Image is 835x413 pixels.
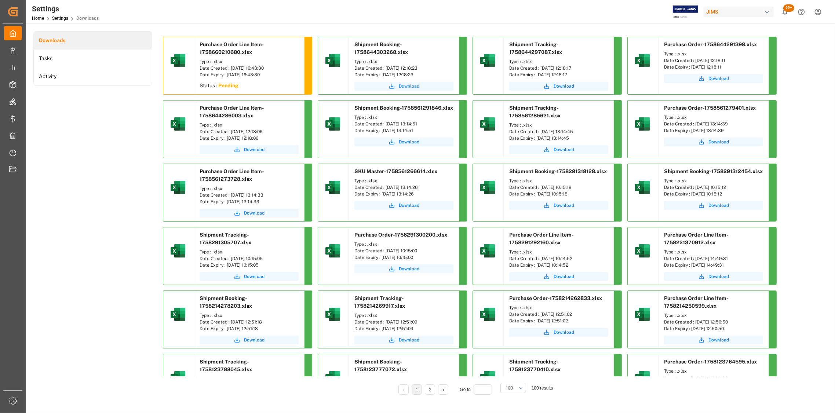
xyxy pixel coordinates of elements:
[664,336,763,344] button: Download
[708,75,729,82] span: Download
[354,295,405,309] span: Shipment Tracking-1758214269917.xlsx
[479,115,496,133] img: microsoft-excel-2019--v1.png
[500,383,526,393] button: open menu
[673,6,698,18] img: Exertis%20JAM%20-%20Email%20Logo.jpg_1722504956.jpg
[399,337,419,343] span: Download
[399,139,419,145] span: Download
[664,121,763,127] div: Date Created : [DATE] 13:14:39
[703,7,774,17] div: JIMS
[509,272,608,281] a: Download
[200,41,264,55] span: Purchase Order Line Item-1758660210680.xlsx
[509,72,608,78] div: Date Expiry : [DATE] 12:18:17
[354,336,453,344] a: Download
[324,52,342,69] img: microsoft-excel-2019--v1.png
[509,318,608,324] div: Date Expiry : [DATE] 12:51:02
[398,384,409,395] li: Previous Page
[34,50,152,67] a: Tasks
[200,376,299,382] div: Type : .xlsx
[200,145,299,154] button: Download
[664,57,763,64] div: Date Created : [DATE] 12:18:11
[324,369,342,387] img: microsoft-excel-2019--v1.png
[554,202,574,209] span: Download
[354,241,453,248] div: Type : .xlsx
[509,328,608,337] button: Download
[664,105,756,111] span: Purchase Order-1758561279401.xlsx
[416,387,418,392] a: 1
[354,58,453,65] div: Type : .xlsx
[708,337,729,343] span: Download
[200,122,299,128] div: Type : .xlsx
[200,255,299,262] div: Date Created : [DATE] 10:15:05
[664,201,763,210] button: Download
[664,127,763,134] div: Date Expiry : [DATE] 13:14:39
[664,295,729,309] span: Purchase Order Line Item-1758214250599.xlsx
[783,4,794,12] span: 99+
[200,232,251,245] span: Shipment Tracking-1758291305707.xlsx
[664,114,763,121] div: Type : .xlsx
[354,168,437,174] span: SKU Master-1758561266614.xlsx
[200,295,252,309] span: Shipment Booking-1758214278203.xlsx
[634,179,651,196] img: microsoft-excel-2019--v1.png
[509,249,608,255] div: Type : .xlsx
[777,4,793,20] button: show 100 new notifications
[200,262,299,268] div: Date Expiry : [DATE] 10:15:05
[509,82,608,91] button: Download
[509,145,608,154] button: Download
[200,209,299,218] button: Download
[200,359,252,372] span: Shipment Tracking-1758123788045.xlsx
[634,115,651,133] img: microsoft-excel-2019--v1.png
[200,325,299,332] div: Date Expiry : [DATE] 12:51:18
[664,368,763,374] div: Type : .xlsx
[354,312,453,319] div: Type : .xlsx
[354,65,453,72] div: Date Created : [DATE] 12:18:23
[354,82,453,91] button: Download
[509,58,608,65] div: Type : .xlsx
[52,16,68,21] a: Settings
[509,304,608,311] div: Type : .xlsx
[425,384,435,395] li: 2
[509,128,608,135] div: Date Created : [DATE] 13:14:45
[509,178,608,184] div: Type : .xlsx
[708,273,729,280] span: Download
[169,242,187,260] img: microsoft-excel-2019--v1.png
[218,83,238,88] sapn: Pending
[354,201,453,210] a: Download
[244,337,265,343] span: Download
[324,115,342,133] img: microsoft-excel-2019--v1.png
[708,139,729,145] span: Download
[169,52,187,69] img: microsoft-excel-2019--v1.png
[354,232,447,238] span: Purchase Order-1758291300200.xlsx
[509,65,608,72] div: Date Created : [DATE] 12:18:17
[554,329,574,336] span: Download
[664,138,763,146] a: Download
[200,128,299,135] div: Date Created : [DATE] 12:18:06
[509,311,608,318] div: Date Created : [DATE] 12:51:02
[324,242,342,260] img: microsoft-excel-2019--v1.png
[354,41,408,55] span: Shipment Booking-1758644303268.xlsx
[479,52,496,69] img: microsoft-excel-2019--v1.png
[200,319,299,325] div: Date Created : [DATE] 12:51:18
[354,319,453,325] div: Date Created : [DATE] 12:51:09
[200,336,299,344] button: Download
[664,374,763,381] div: Date Created : [DATE] 11:42:44
[200,135,299,142] div: Date Expiry : [DATE] 12:18:06
[200,272,299,281] button: Download
[399,202,419,209] span: Download
[703,5,777,19] button: JIMS
[664,74,763,83] button: Download
[200,65,299,72] div: Date Created : [DATE] 16:43:30
[634,369,651,387] img: microsoft-excel-2019--v1.png
[509,262,608,268] div: Date Expiry : [DATE] 10:14:52
[169,369,187,387] img: microsoft-excel-2019--v1.png
[200,198,299,205] div: Date Expiry : [DATE] 13:14:33
[412,384,422,395] li: 1
[479,369,496,387] img: microsoft-excel-2019--v1.png
[354,138,453,146] button: Download
[354,105,453,111] span: Shipment Booking-1758561291846.xlsx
